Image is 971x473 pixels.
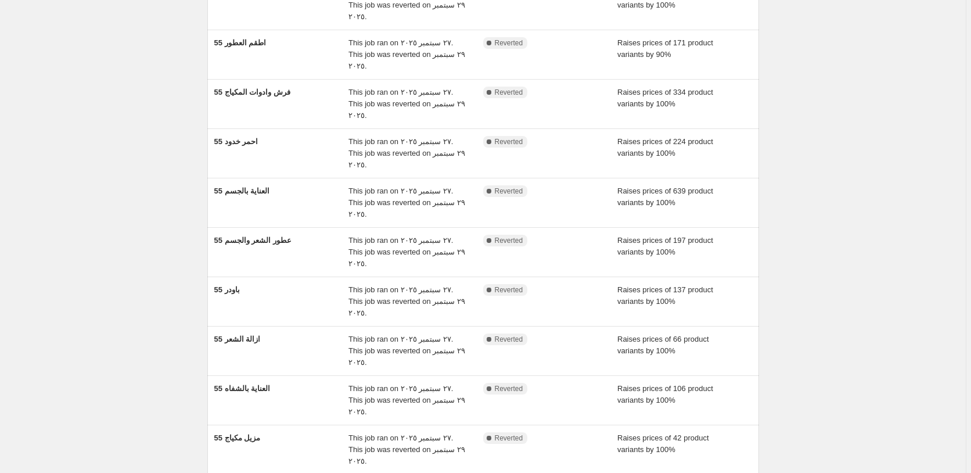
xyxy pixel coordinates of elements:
[348,38,465,70] span: This job ran on ٢٧ سبتمبر ٢٠٢٥. This job was reverted on ٢٩ سبتمبر ٢٠٢٥.
[617,236,713,256] span: Raises prices of 197 product variants by 100%
[495,236,523,245] span: Reverted
[348,88,465,120] span: This job ran on ٢٧ سبتمبر ٢٠٢٥. This job was reverted on ٢٩ سبتمبر ٢٠٢٥.
[214,285,240,294] span: 55 باودر
[495,137,523,146] span: Reverted
[495,187,523,196] span: Reverted
[617,285,713,306] span: Raises prices of 137 product variants by 100%
[214,187,270,195] span: 55 العناية بالجسم
[214,38,267,47] span: 55 اطقم العطور
[214,384,271,393] span: 55 العناية بالشفاه
[617,433,709,454] span: Raises prices of 42 product variants by 100%
[348,187,465,218] span: This job ran on ٢٧ سبتمبر ٢٠٢٥. This job was reverted on ٢٩ سبتمبر ٢٠٢٥.
[214,335,261,343] span: 55 ازالة الشعر
[617,187,713,207] span: Raises prices of 639 product variants by 100%
[214,88,290,96] span: 55 فرش وادوات المكياج
[617,88,713,108] span: Raises prices of 334 product variants by 100%
[617,335,709,355] span: Raises prices of 66 product variants by 100%
[495,285,523,295] span: Reverted
[495,38,523,48] span: Reverted
[348,137,465,169] span: This job ran on ٢٧ سبتمبر ٢٠٢٥. This job was reverted on ٢٩ سبتمبر ٢٠٢٥.
[617,137,713,157] span: Raises prices of 224 product variants by 100%
[495,335,523,344] span: Reverted
[495,433,523,443] span: Reverted
[348,236,465,268] span: This job ran on ٢٧ سبتمبر ٢٠٢٥. This job was reverted on ٢٩ سبتمبر ٢٠٢٥.
[617,38,713,59] span: Raises prices of 171 product variants by 90%
[348,433,465,465] span: This job ran on ٢٧ سبتمبر ٢٠٢٥. This job was reverted on ٢٩ سبتمبر ٢٠٢٥.
[617,384,713,404] span: Raises prices of 106 product variants by 100%
[348,285,465,317] span: This job ran on ٢٧ سبتمبر ٢٠٢٥. This job was reverted on ٢٩ سبتمبر ٢٠٢٥.
[214,433,261,442] span: 55 مزيل مكياج
[495,88,523,97] span: Reverted
[495,384,523,393] span: Reverted
[214,137,258,146] span: 55 احمر خدود
[214,236,292,245] span: 55 عطور الشعر والجسم
[348,335,465,367] span: This job ran on ٢٧ سبتمبر ٢٠٢٥. This job was reverted on ٢٩ سبتمبر ٢٠٢٥.
[348,384,465,416] span: This job ran on ٢٧ سبتمبر ٢٠٢٥. This job was reverted on ٢٩ سبتمبر ٢٠٢٥.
